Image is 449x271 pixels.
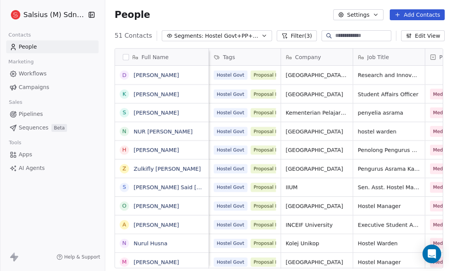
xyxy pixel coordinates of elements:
[134,222,179,228] a: [PERSON_NAME]
[295,53,321,61] span: Company
[122,90,126,98] div: K
[9,8,83,21] button: Salsius (M) Sdn Bhd
[358,184,420,191] span: Sen. Asst. Hostel Manager
[122,220,126,229] div: A
[5,137,25,149] span: Tools
[422,245,441,263] div: Open Intercom Messenger
[223,53,235,61] span: Tags
[5,56,37,68] span: Marketing
[251,257,302,267] span: Proposal Persuader
[251,220,302,229] span: Proposal Persuader
[19,150,32,159] span: Apps
[64,254,100,260] span: Help & Support
[358,221,420,229] span: Executive Student Affairs
[286,90,348,98] span: [GEOGRAPHIC_DATA]
[286,109,348,117] span: Kementerian Pelajaran Malaysia
[115,66,209,269] div: grid
[209,49,281,65] div: Tags
[251,239,302,248] span: Proposal Persuader
[134,91,179,97] a: [PERSON_NAME]
[19,70,47,78] span: Workflows
[286,146,348,154] span: [GEOGRAPHIC_DATA]
[214,145,247,155] span: Hostel Govt
[214,164,247,173] span: Hostel Govt
[19,43,37,51] span: People
[122,239,126,247] div: N
[174,32,203,40] span: Segments:
[358,146,420,154] span: Penolong Pengurus Asrama
[19,110,43,118] span: Pipelines
[134,72,179,78] a: [PERSON_NAME]
[214,220,247,229] span: Hostel Govt
[358,258,420,266] span: Hostel Manager
[358,90,420,98] span: Student Affairs Officer
[286,165,348,173] span: [GEOGRAPHIC_DATA]
[286,240,348,247] span: Kolej Unikop
[6,67,99,80] a: Workflows
[141,53,169,61] span: Full Name
[123,108,126,117] div: S
[134,184,240,191] a: [PERSON_NAME] Said [PERSON_NAME]
[19,83,49,91] span: Campaigns
[251,70,302,80] span: Proposal Persuader
[286,258,348,266] span: [GEOGRAPHIC_DATA]
[214,257,247,267] span: Hostel Govt
[401,30,445,41] button: Edit View
[134,147,179,153] a: [PERSON_NAME]
[122,71,127,79] div: D
[134,240,167,247] a: Nurul Husna
[23,10,86,20] span: Salsius (M) Sdn Bhd
[122,146,127,154] div: H
[123,183,126,191] div: S
[214,183,247,192] span: Hostel Govt
[134,203,179,209] a: [PERSON_NAME]
[134,166,201,172] a: Zulkifly [PERSON_NAME]
[134,128,193,135] a: NUR [PERSON_NAME]
[122,127,126,135] div: N
[214,108,247,117] span: Hostel Govt
[214,239,247,248] span: Hostel Govt
[251,108,302,117] span: Proposal Persuader
[205,32,260,40] span: Hostel Govt+PP+NV
[251,164,302,173] span: Proposal Persuader
[214,89,247,99] span: Hostel Govt
[122,258,127,266] div: M
[6,121,99,134] a: SequencesBeta
[251,145,302,155] span: Proposal Persuader
[358,202,420,210] span: Hostel Manager
[358,109,420,117] span: penyelia asrama
[358,128,420,135] span: hostel warden
[6,40,99,53] a: People
[5,96,26,108] span: Sales
[251,89,302,99] span: Proposal Persuader
[390,9,445,20] button: Add Contacts
[51,124,67,132] span: Beta
[333,9,384,20] button: Settings
[251,127,302,136] span: Proposal Persuader
[5,29,34,41] span: Contacts
[122,164,126,173] div: Z
[115,49,209,65] div: Full Name
[214,127,247,136] span: Hostel Govt
[115,31,152,40] span: 51 Contacts
[277,30,317,41] button: Filter(3)
[214,70,247,80] span: Hostel Govt
[57,254,100,260] a: Help & Support
[358,240,420,247] span: Hostel Warden
[251,201,302,211] span: Proposal Persuader
[281,49,353,65] div: Company
[19,124,48,132] span: Sequences
[353,49,425,65] div: Job Title
[115,9,150,21] span: People
[6,108,99,121] a: Pipelines
[122,202,126,210] div: O
[134,259,179,265] a: [PERSON_NAME]
[251,183,302,192] span: Proposal Persuader
[6,81,99,94] a: Campaigns
[286,221,348,229] span: INCEIF University
[358,71,420,79] span: Research and Innovation Lecture Series
[286,71,348,79] span: [GEOGRAPHIC_DATA][DEMOGRAPHIC_DATA]
[11,10,20,19] img: logo%20salsius.png
[6,162,99,175] a: AI Agents
[214,201,247,211] span: Hostel Govt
